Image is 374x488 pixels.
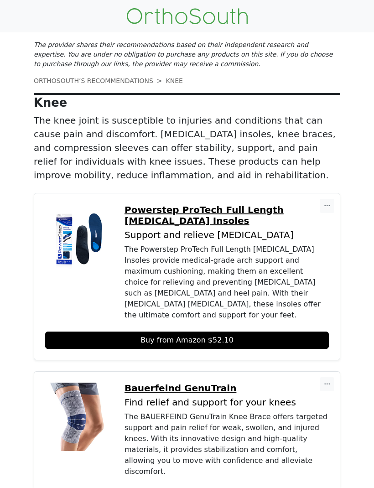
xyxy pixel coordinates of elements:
a: Powerstep ProTech Full Length [MEDICAL_DATA] Insoles [125,205,329,227]
a: ORTHOSOUTH’S RECOMMENDATIONS [34,78,153,85]
li: KNEE [153,77,183,86]
img: Bauerfeind GenuTrain [45,383,114,452]
a: Buy from Amazon $52.10 [45,332,329,349]
div: The BAUERFEIND GenuTrain Knee Brace offers targeted support and pain relief for weak, swollen, an... [125,412,329,478]
p: Find relief and support for your knees [125,398,329,408]
div: The Powerstep ProTech Full Length [MEDICAL_DATA] Insoles provide medical-grade arch support and m... [125,244,329,321]
img: Powerstep ProTech Full Length Orthotic Insoles [45,205,114,273]
a: Bauerfeind GenuTrain [125,383,329,394]
p: Support and relieve [MEDICAL_DATA] [125,230,329,241]
p: Knee [34,96,340,110]
img: OrthoSouth [127,9,248,25]
p: The knee joint is susceptible to injuries and conditions that can cause pain and discomfort. [MED... [34,114,340,182]
p: The provider shares their recommendations based on their independent research and expertise. You ... [34,41,340,69]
